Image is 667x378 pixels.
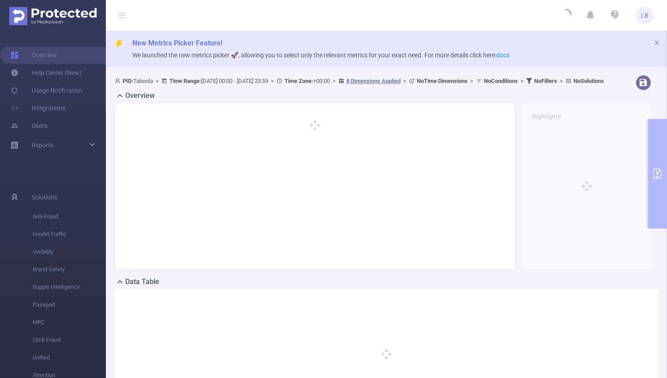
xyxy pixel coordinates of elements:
[132,52,510,59] span: We launched the new metrics picker 🚀, allowing you to select only the relevant metrics for your e...
[33,243,106,261] span: Visibility
[123,78,133,84] b: PID:
[33,208,106,225] span: Anti-Fraud
[115,78,123,84] i: icon: user
[153,78,161,84] span: >
[654,40,660,46] i: icon: close
[33,225,106,243] span: Invalid Traffic
[169,78,201,84] b: Time Range:
[11,117,47,135] a: Users
[654,38,660,48] button: icon: close
[285,78,313,84] b: Time Zone:
[115,78,604,84] span: Taboola [DATE] 00:00 - [DATE] 23:59 +00:00
[468,78,476,84] span: >
[11,46,57,64] a: Overview
[125,90,155,101] h2: Overview
[518,78,526,84] span: >
[11,64,82,82] a: Help Center (New)
[557,78,566,84] span: >
[401,78,409,84] span: >
[132,39,222,47] span: New Metrics Picker Feature!
[33,349,106,367] span: Unified
[115,40,124,49] i: icon: thunderbolt
[11,99,65,117] a: Integrations
[268,78,277,84] span: >
[32,188,57,206] span: Solutions
[33,278,106,296] span: Supply Intelligence
[496,52,510,59] a: docs
[32,136,53,154] a: Reports
[33,261,106,278] span: Brand Safety
[484,78,518,84] b: No Conditions
[125,277,159,287] h2: Data Table
[330,78,338,84] span: >
[33,314,106,331] span: MRC
[534,78,557,84] b: No Filters
[32,142,53,149] span: Reports
[641,7,648,24] span: LB
[33,296,106,314] span: Passport
[346,78,401,84] u: 8 Dimensions Applied
[573,78,604,84] b: No Solutions
[33,331,106,349] span: Click Fraud
[561,9,571,22] i: icon: loading
[9,7,97,25] img: Protected Media
[417,78,468,84] b: No Time Dimensions
[11,82,82,99] a: Usage Notification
